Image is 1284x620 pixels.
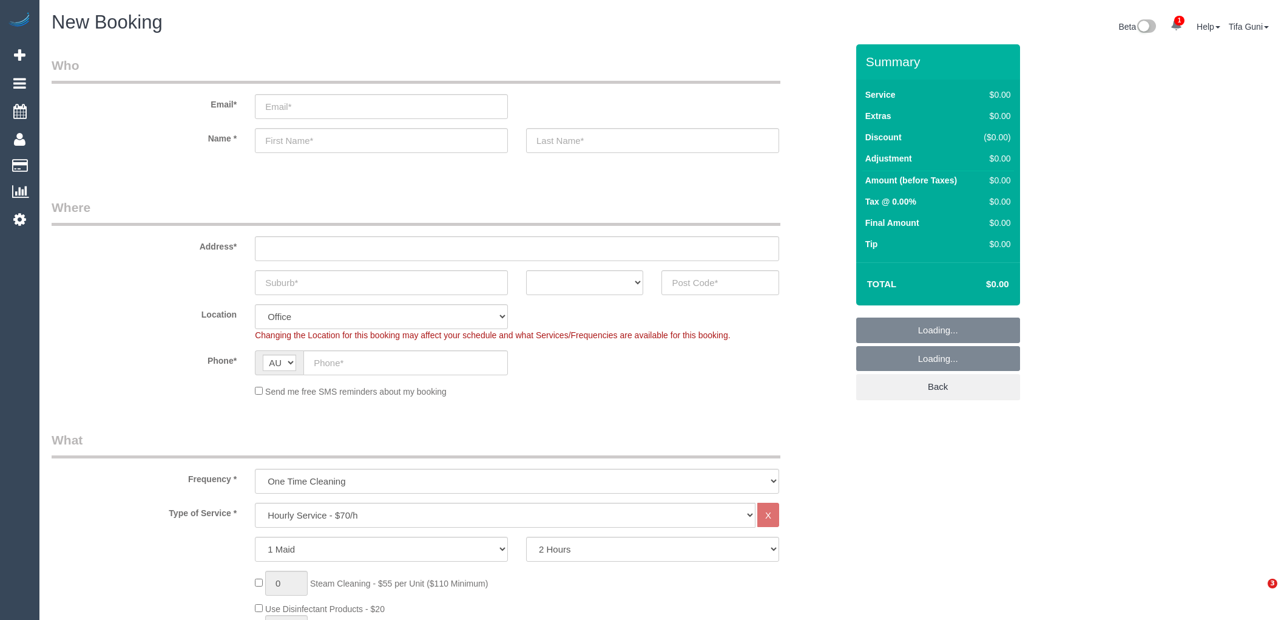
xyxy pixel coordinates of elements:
[979,174,1011,186] div: $0.00
[865,174,957,186] label: Amount (before Taxes)
[1268,579,1277,588] span: 3
[1197,22,1220,32] a: Help
[7,12,32,29] img: Automaid Logo
[979,152,1011,165] div: $0.00
[255,128,508,153] input: First Name*
[42,469,246,485] label: Frequency *
[979,196,1011,208] div: $0.00
[42,503,246,519] label: Type of Service *
[526,128,779,153] input: Last Name*
[42,128,246,145] label: Name *
[265,604,385,614] span: Use Disinfectant Products - $20
[950,279,1009,290] h4: $0.00
[303,350,508,375] input: Phone*
[1164,12,1188,39] a: 1
[52,56,780,84] legend: Who
[1118,22,1156,32] a: Beta
[865,89,896,101] label: Service
[310,579,488,588] span: Steam Cleaning - $55 per Unit ($110 Minimum)
[867,279,897,289] strong: Total
[42,304,246,321] label: Location
[865,131,902,143] label: Discount
[865,152,912,165] label: Adjustment
[1243,579,1272,608] iframe: Intercom live chat
[979,110,1011,122] div: $0.00
[255,94,508,119] input: Email*
[42,350,246,367] label: Phone*
[1229,22,1269,32] a: Tifa Guni
[52,12,163,33] span: New Booking
[42,94,246,111] label: Email*
[865,196,916,208] label: Tax @ 0.00%
[866,55,1014,69] h3: Summary
[255,330,730,340] span: Changing the Location for this booking may affect your schedule and what Services/Frequencies are...
[1136,19,1156,35] img: New interface
[865,217,919,229] label: Final Amount
[42,236,246,253] label: Address*
[979,89,1011,101] div: $0.00
[979,238,1011,250] div: $0.00
[255,270,508,295] input: Suburb*
[865,238,878,250] label: Tip
[979,217,1011,229] div: $0.00
[52,199,780,226] legend: Where
[52,431,780,458] legend: What
[1174,16,1184,26] span: 1
[856,374,1020,400] a: Back
[865,110,891,122] label: Extras
[979,131,1011,143] div: ($0.00)
[661,270,779,295] input: Post Code*
[265,387,447,397] span: Send me free SMS reminders about my booking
